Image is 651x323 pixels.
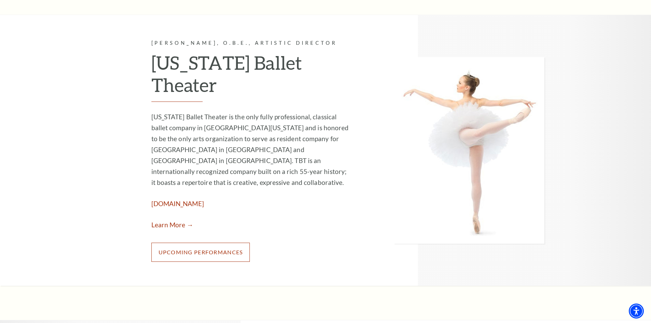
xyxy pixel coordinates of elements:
img: Ben Stevenson, O.B.E., Artistic Director [394,57,544,244]
p: [PERSON_NAME], O.B.E., Artistic Director [151,39,350,48]
p: [US_STATE] Ballet Theater is the only fully professional, classical ballet company in [GEOGRAPHIC... [151,111,350,188]
a: www.texasballettheater.org - open in a new tab [151,200,204,207]
div: Accessibility Menu [629,304,644,319]
h2: [US_STATE] Ballet Theater [151,52,350,102]
a: org Learn More → [151,221,193,229]
a: Upcoming Performances [151,243,250,262]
